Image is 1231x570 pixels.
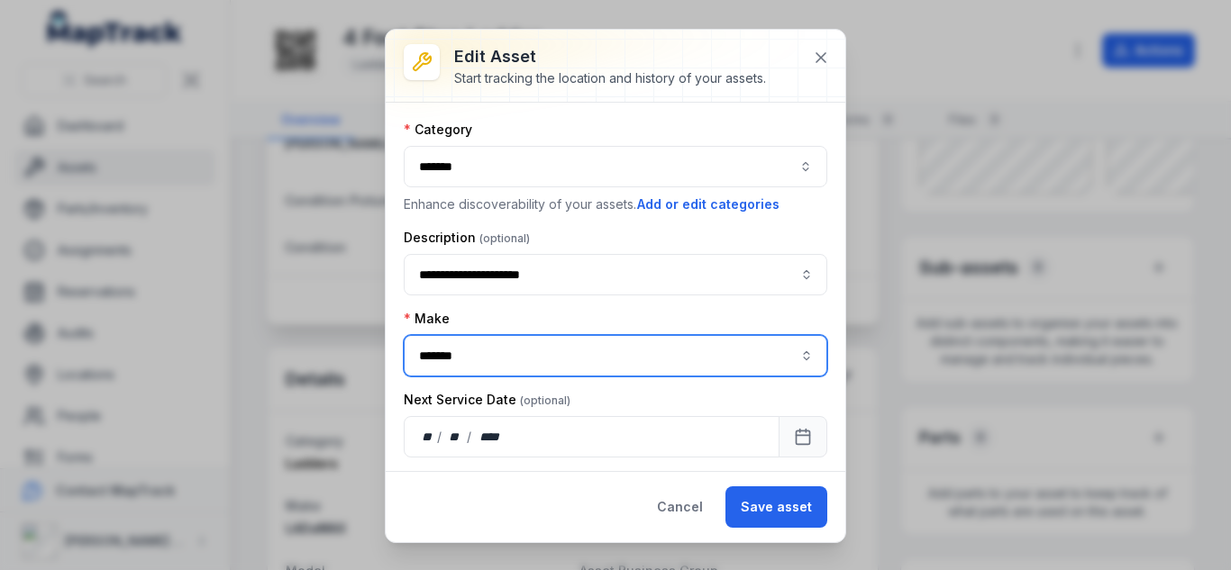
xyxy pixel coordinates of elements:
[437,428,443,446] div: /
[404,195,827,214] p: Enhance discoverability of your assets.
[725,486,827,528] button: Save asset
[636,195,780,214] button: Add or edit categories
[454,69,766,87] div: Start tracking the location and history of your assets.
[404,391,570,409] label: Next Service Date
[467,428,473,446] div: /
[404,121,472,139] label: Category
[404,229,530,247] label: Description
[443,428,468,446] div: month,
[454,44,766,69] h3: Edit asset
[779,416,827,457] button: Calendar
[473,428,506,446] div: year,
[404,335,827,376] input: asset-edit:cf[9e2fc107-2520-4a87-af5f-f70990c66785]-label
[404,310,450,328] label: Make
[419,428,437,446] div: day,
[404,254,827,295] input: asset-edit:description-label
[642,486,718,528] button: Cancel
